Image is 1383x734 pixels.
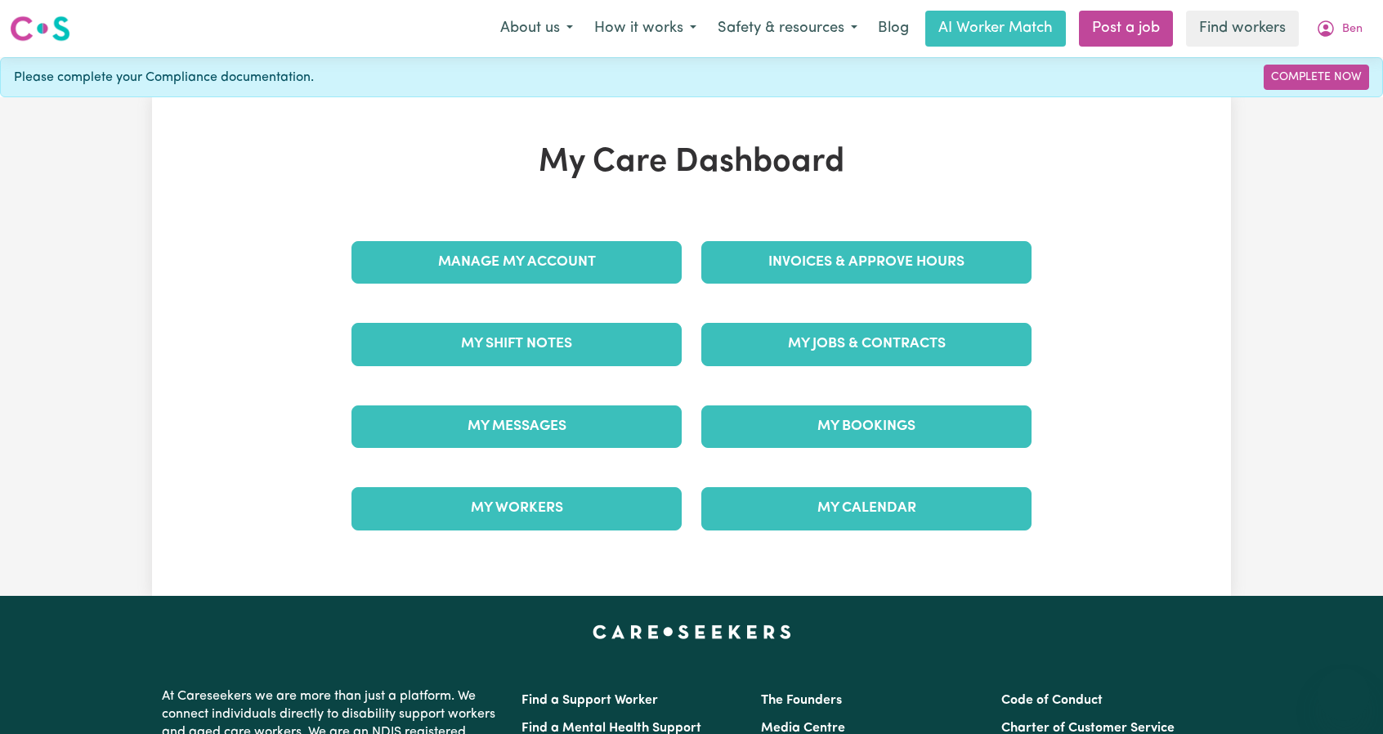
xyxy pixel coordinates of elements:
[1342,20,1363,38] span: Ben
[1305,11,1373,46] button: My Account
[1186,11,1299,47] a: Find workers
[521,694,658,707] a: Find a Support Worker
[701,323,1032,365] a: My Jobs & Contracts
[1318,669,1370,721] iframe: Button to launch messaging window
[593,625,791,638] a: Careseekers home page
[1001,694,1103,707] a: Code of Conduct
[342,143,1041,182] h1: My Care Dashboard
[10,14,70,43] img: Careseekers logo
[701,405,1032,448] a: My Bookings
[761,694,842,707] a: The Founders
[868,11,919,47] a: Blog
[351,323,682,365] a: My Shift Notes
[351,241,682,284] a: Manage My Account
[925,11,1066,47] a: AI Worker Match
[707,11,868,46] button: Safety & resources
[1079,11,1173,47] a: Post a job
[584,11,707,46] button: How it works
[351,487,682,530] a: My Workers
[701,241,1032,284] a: Invoices & Approve Hours
[10,10,70,47] a: Careseekers logo
[14,68,314,87] span: Please complete your Compliance documentation.
[1264,65,1369,90] a: Complete Now
[701,487,1032,530] a: My Calendar
[351,405,682,448] a: My Messages
[490,11,584,46] button: About us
